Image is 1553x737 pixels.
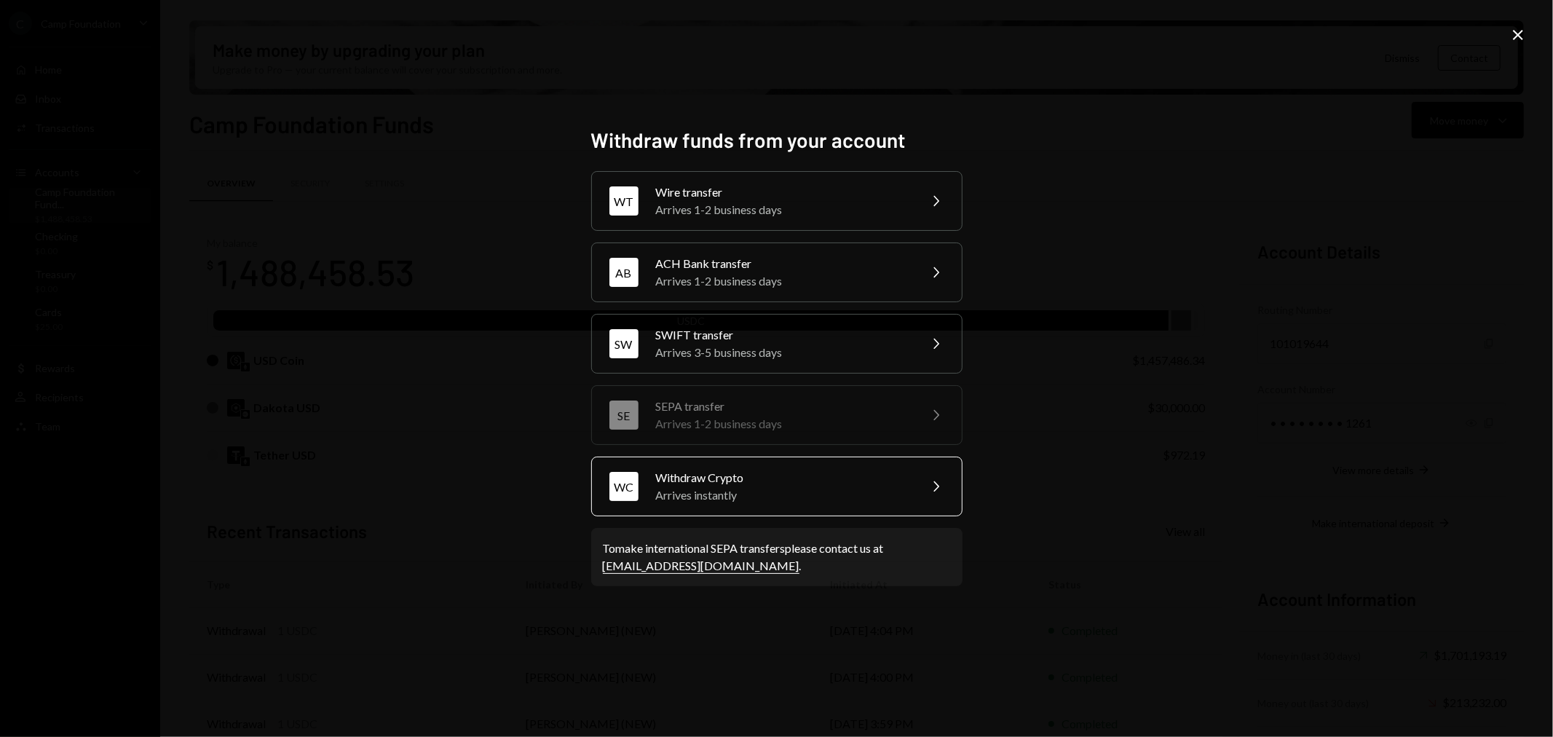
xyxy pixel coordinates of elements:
[609,472,639,501] div: WC
[656,486,909,504] div: Arrives instantly
[591,314,963,374] button: SWSWIFT transferArrives 3-5 business days
[591,171,963,231] button: WTWire transferArrives 1-2 business days
[656,415,909,433] div: Arrives 1-2 business days
[609,401,639,430] div: SE
[603,559,799,574] a: [EMAIL_ADDRESS][DOMAIN_NAME]
[591,385,963,445] button: SESEPA transferArrives 1-2 business days
[609,186,639,216] div: WT
[656,184,909,201] div: Wire transfer
[603,540,951,575] div: To make international SEPA transfers please contact us at .
[591,126,963,154] h2: Withdraw funds from your account
[656,469,909,486] div: Withdraw Crypto
[591,243,963,302] button: ABACH Bank transferArrives 1-2 business days
[656,272,909,290] div: Arrives 1-2 business days
[656,326,909,344] div: SWIFT transfer
[609,258,639,287] div: AB
[609,329,639,358] div: SW
[656,398,909,415] div: SEPA transfer
[591,457,963,516] button: WCWithdraw CryptoArrives instantly
[656,201,909,218] div: Arrives 1-2 business days
[656,255,909,272] div: ACH Bank transfer
[656,344,909,361] div: Arrives 3-5 business days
